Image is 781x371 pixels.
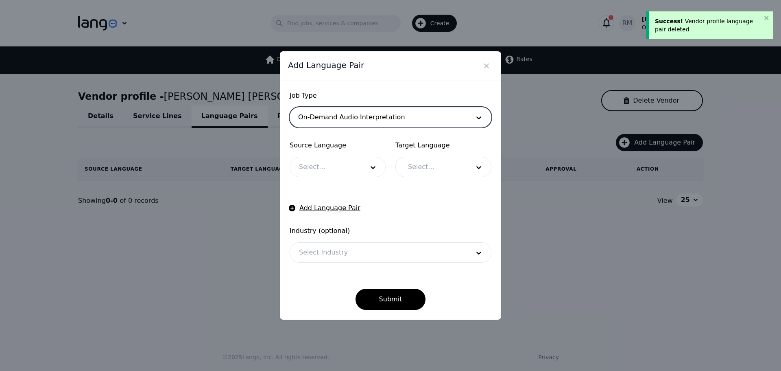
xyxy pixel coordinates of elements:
[480,59,493,72] button: Close
[764,15,770,21] button: close
[395,140,491,150] span: Target Language
[288,59,364,71] span: Add Language Pair
[655,17,761,33] div: Vendor profile language pair deleted
[655,18,683,24] span: Success!
[290,140,386,150] span: Source Language
[290,226,491,236] span: Industry (optional)
[290,91,491,101] span: Job Type
[356,289,426,310] button: Submit
[290,203,360,213] button: Add Language Pair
